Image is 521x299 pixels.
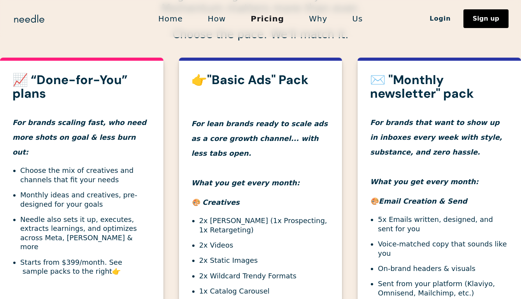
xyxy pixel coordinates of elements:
[370,73,509,100] h3: ✉️ "Monthly newsletter" pack
[112,267,121,275] strong: 👉
[463,9,509,28] a: Sign up
[379,197,467,205] em: Email Creation & Send
[199,241,330,250] li: 2x Videos
[370,118,502,186] em: For brands that want to show up in inboxes every week with style, substance, and zero hassle. Wha...
[195,11,239,27] a: How
[238,11,296,27] a: Pricing
[417,12,463,25] a: Login
[473,16,499,22] div: Sign up
[12,73,151,100] h3: 📈 “Done-for-You” plans
[20,166,151,184] li: Choose the mix of creatives and channels that fit your needs
[199,271,330,280] li: 2x Wildcard Trendy Formats
[12,118,146,156] em: For brands scaling fast, who need more shots on goal & less burn out:
[199,216,330,234] li: 2x [PERSON_NAME] (1x Prospecting, 1x Retargeting)
[199,287,330,295] li: 1x Catalog Carousel
[378,279,509,297] li: Sent from your platform (Klaviyo, Omnisend, Mailchimp, etc.)
[378,215,509,233] li: 5x Emails written, designed, and sent for you
[370,197,379,205] em: 🎨
[191,120,328,187] em: For lean brands ready to scale ads as a core growth channel... with less tabs open. What you get ...
[340,11,375,27] a: Us
[199,256,330,265] li: 2x Static Images
[20,258,151,276] li: Starts from $399/month. See sample packs to the right
[146,11,195,27] a: Home
[20,215,151,252] li: Needle also sets it up, executes, extracts learnings, and optimizes across Meta, [PERSON_NAME] & ...
[296,11,340,27] a: Why
[20,190,151,209] li: Monthly ideas and creatives, pre-designed for your goals
[378,239,509,258] li: Voice-matched copy that sounds like you
[191,198,240,206] em: 🎨 Creatives
[191,72,309,88] strong: 👉"Basic Ads" Pack
[378,264,509,273] li: On-brand headers & visuals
